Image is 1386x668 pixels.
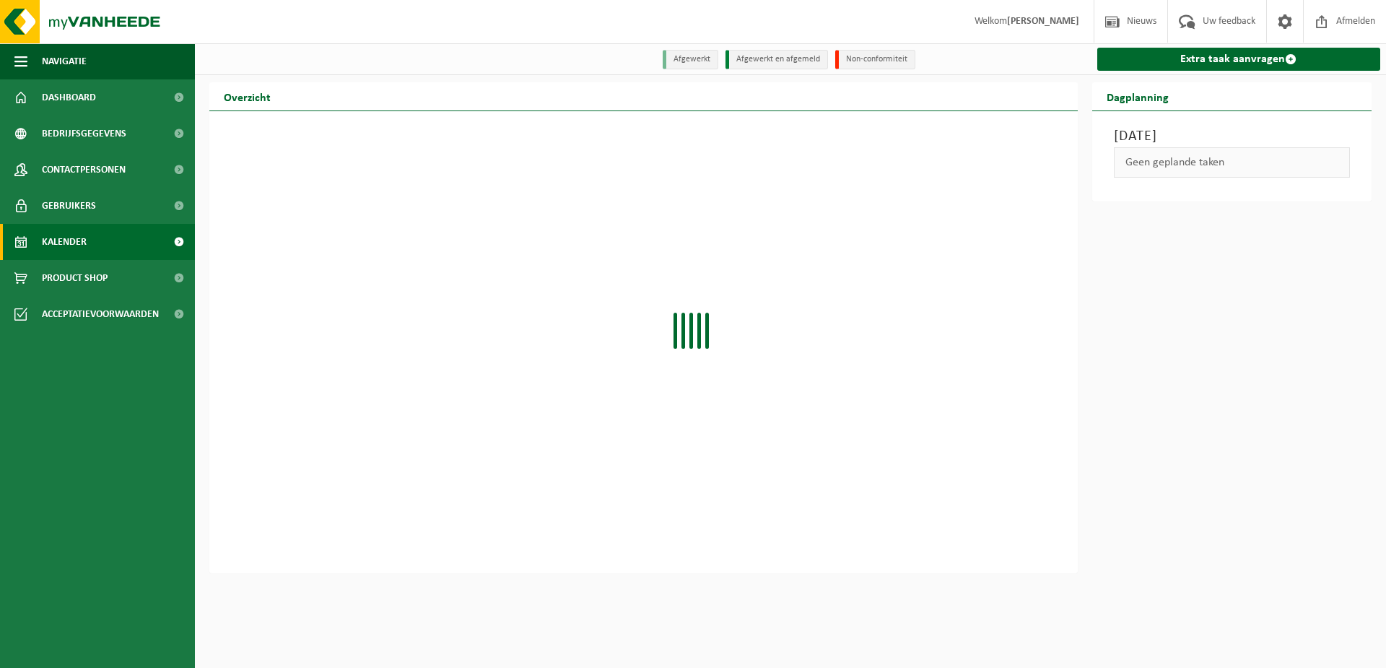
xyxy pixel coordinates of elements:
span: Kalender [42,224,87,260]
h2: Overzicht [209,82,285,110]
span: Bedrijfsgegevens [42,116,126,152]
span: Contactpersonen [42,152,126,188]
span: Product Shop [42,260,108,296]
li: Afgewerkt [663,50,718,69]
li: Non-conformiteit [835,50,915,69]
span: Acceptatievoorwaarden [42,296,159,332]
div: Geen geplande taken [1114,147,1351,178]
h2: Dagplanning [1092,82,1183,110]
h3: [DATE] [1114,126,1351,147]
a: Extra taak aanvragen [1097,48,1381,71]
span: Gebruikers [42,188,96,224]
span: Navigatie [42,43,87,79]
li: Afgewerkt en afgemeld [725,50,828,69]
strong: [PERSON_NAME] [1007,16,1079,27]
span: Dashboard [42,79,96,116]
